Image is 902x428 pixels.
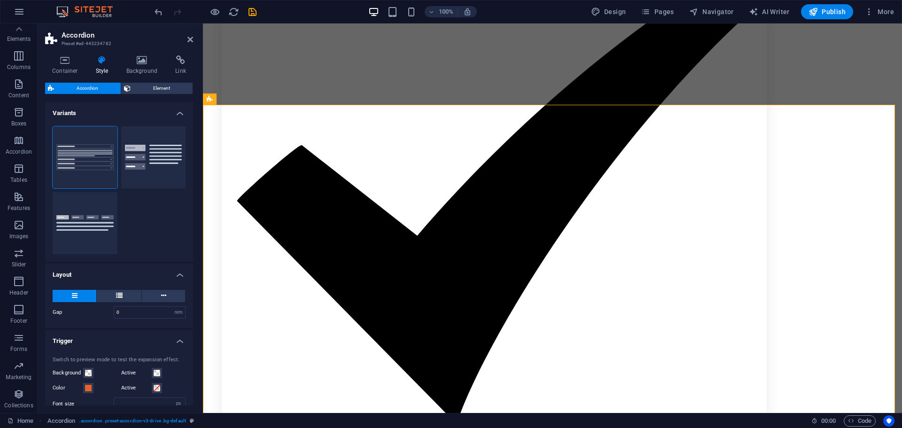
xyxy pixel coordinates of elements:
[7,63,31,71] p: Columns
[121,367,152,379] label: Active
[247,7,258,17] i: Save (Ctrl+S)
[247,6,258,17] button: save
[883,415,894,427] button: Usercentrics
[62,39,174,48] h3: Preset #ed-443234782
[587,4,630,19] button: Design
[72,290,78,301] i: Accordion
[62,31,193,39] h2: Accordion
[54,6,124,17] img: Editor Logo
[844,415,876,427] button: Code
[425,6,458,17] button: 100%
[89,55,119,75] h4: Style
[10,176,27,184] p: Tables
[861,4,898,19] button: More
[53,310,114,315] label: Gap
[57,83,118,94] span: Accordion
[121,382,152,394] label: Active
[228,6,239,17] button: reload
[116,290,123,301] i: Vertical Tabs
[641,7,674,16] span: Pages
[121,83,193,94] button: Element
[161,290,166,301] i: Tabs
[685,4,738,19] button: Navigator
[848,415,871,427] span: Code
[53,367,83,379] label: Background
[45,55,89,75] h4: Container
[12,261,26,268] p: Slider
[821,415,836,427] span: 00 00
[45,330,193,347] h4: Trigger
[749,7,790,16] span: AI Writer
[153,6,164,17] button: undo
[168,55,193,75] h4: Link
[53,401,114,406] label: Font size
[45,83,121,94] button: Accordion
[53,382,83,394] label: Color
[209,6,220,17] button: Click here to leave preview mode and continue editing
[591,7,626,16] span: Design
[6,374,31,381] p: Marketing
[9,289,28,296] p: Header
[6,148,32,156] p: Accordion
[10,345,27,353] p: Forms
[190,418,194,423] i: This element is a customizable preset
[8,92,29,99] p: Content
[828,417,829,424] span: :
[228,7,239,17] i: Reload page
[7,35,31,43] p: Elements
[439,6,454,17] h6: 100%
[801,4,853,19] button: Publish
[745,4,793,19] button: AI Writer
[53,356,186,364] div: Switch to preview mode to test the expansion effect.
[133,83,190,94] span: Element
[809,7,846,16] span: Publish
[637,4,677,19] button: Pages
[79,415,186,427] span: . accordion .preset-accordion-v3-drive .bg-default
[9,233,29,240] p: Images
[587,4,630,19] div: Design (Ctrl+Alt+Y)
[8,415,33,427] a: Click to cancel selection. Double-click to open Pages
[11,120,27,127] p: Boxes
[4,402,33,409] p: Collections
[8,204,30,212] p: Features
[864,7,894,16] span: More
[811,415,836,427] h6: Session time
[119,55,169,75] h4: Background
[153,7,164,17] i: Undo: Variant changed: Border (Ctrl+Z)
[45,264,193,280] h4: Layout
[463,8,472,16] i: On resize automatically adjust zoom level to fit chosen device.
[10,317,27,325] p: Footer
[45,102,193,119] h4: Variants
[47,415,76,427] span: Click to select. Double-click to edit
[689,7,734,16] span: Navigator
[47,415,194,427] nav: breadcrumb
